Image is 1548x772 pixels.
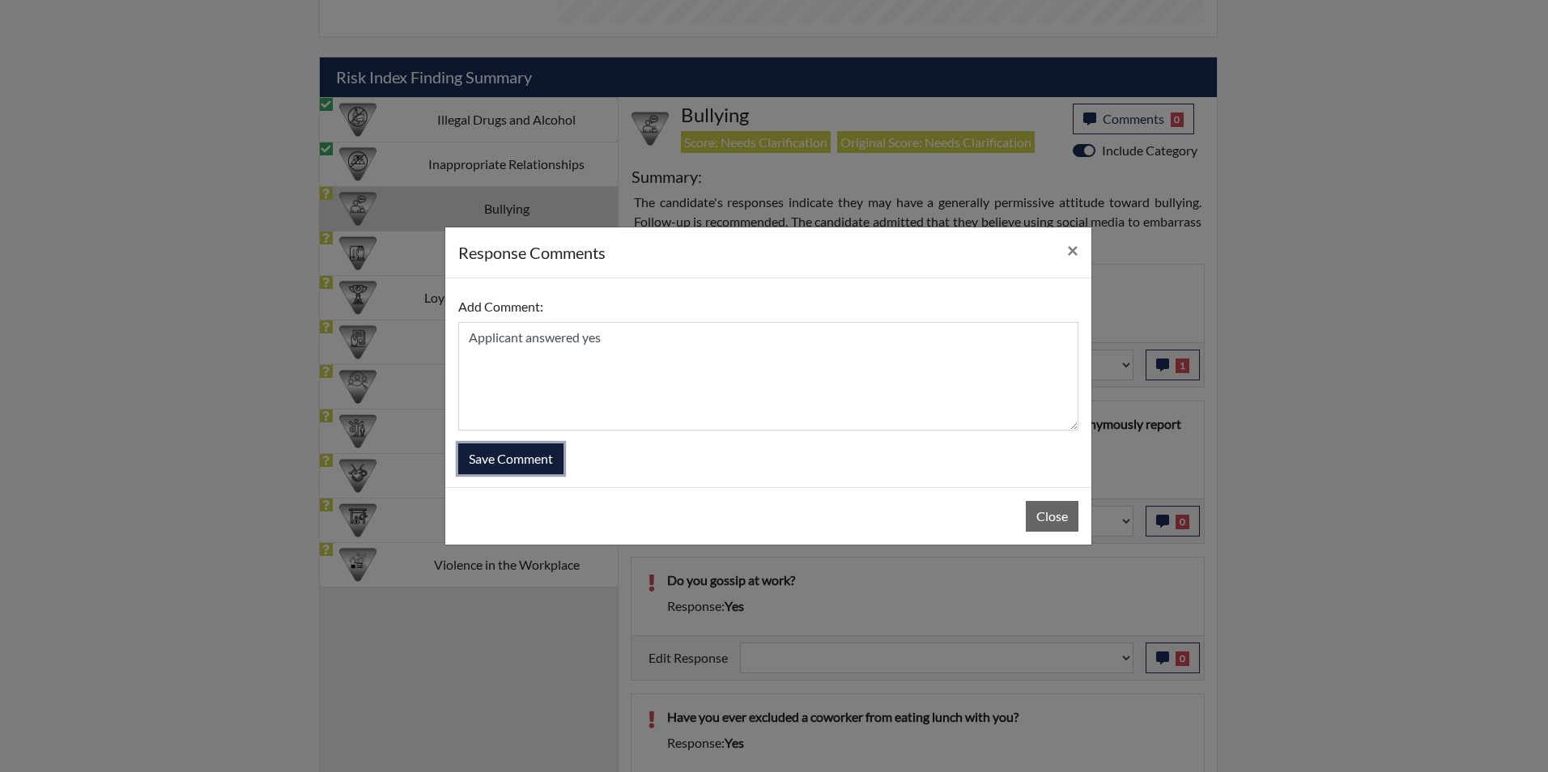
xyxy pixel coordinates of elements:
label: Add Comment: [458,291,543,322]
span: × [1067,238,1078,261]
button: Close [1026,501,1078,532]
button: Close [1054,227,1091,273]
h5: response Comments [458,240,606,265]
button: Save Comment [458,443,563,474]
